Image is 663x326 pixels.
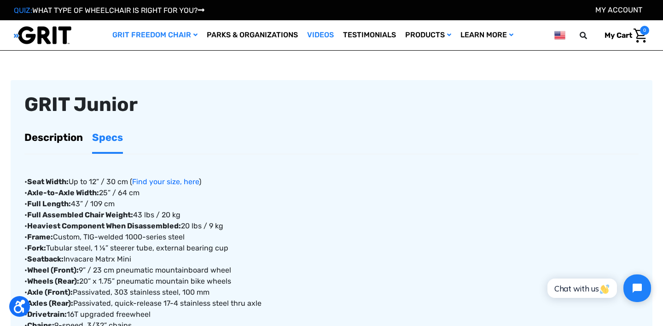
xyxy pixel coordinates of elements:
[640,26,649,35] span: 0
[108,20,202,50] a: GRIT Freedom Chair
[302,20,338,50] a: Videos
[27,210,133,219] strong: Full Assembled Chair Weight:
[27,266,79,274] strong: Wheel (Front):
[27,244,46,252] strong: Fork:
[456,20,518,50] a: Learn More
[27,233,53,241] strong: Frame:
[401,20,456,50] a: Products
[27,299,73,308] strong: Axles (Rear):
[14,6,204,15] a: QUIZ:WHAT TYPE OF WHEELCHAIR IS RIGHT FOR YOU?
[132,177,199,186] a: Find your size, here
[202,20,302,50] a: Parks & Organizations
[24,94,639,115] div: GRIT Junior
[27,310,67,319] strong: Drivetrain:
[634,29,647,43] img: Cart
[14,26,71,45] img: GRIT All-Terrain Wheelchair and Mobility Equipment
[584,26,598,45] input: Search
[27,255,64,263] strong: Seatback:
[24,123,83,152] a: Description
[92,123,123,152] a: Specs
[14,6,32,15] span: QUIZ:
[338,20,401,50] a: Testimonials
[554,29,565,41] img: us.png
[598,26,649,45] a: Cart with 0 items
[27,199,71,208] strong: Full Length:
[27,188,99,197] strong: Axle-to-Axle Width:
[27,288,73,297] strong: Axle (Front):
[27,277,79,285] strong: Wheels (Rear):
[605,31,632,40] span: My Cart
[27,177,69,186] strong: Seat Width:
[537,267,659,310] iframe: Tidio Chat
[595,6,642,14] a: Account
[27,221,181,230] strong: Heaviest Component When Disassembled:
